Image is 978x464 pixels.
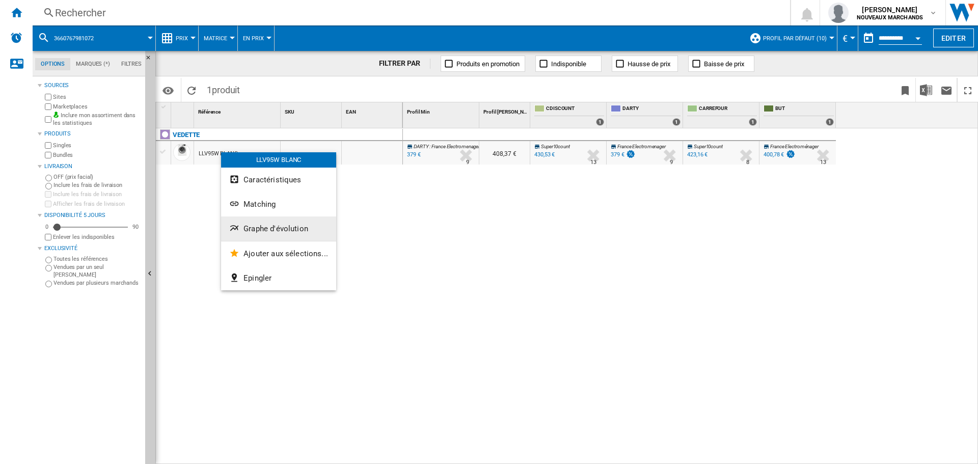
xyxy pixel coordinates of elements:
span: Graphe d'évolution [243,224,308,233]
div: LLV95W BLANC [221,152,336,168]
button: Epingler... [221,266,336,290]
button: Graphe d'évolution [221,216,336,241]
span: Ajouter aux sélections... [243,249,328,258]
button: Matching [221,192,336,216]
button: Ajouter aux sélections... [221,241,336,266]
span: Matching [243,200,276,209]
span: Epingler [243,274,271,283]
span: Caractéristiques [243,175,301,184]
button: Caractéristiques [221,168,336,192]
